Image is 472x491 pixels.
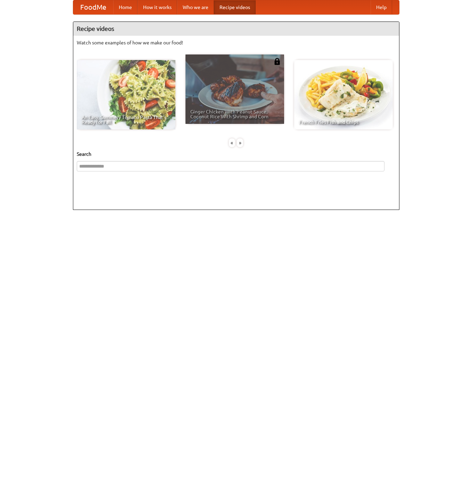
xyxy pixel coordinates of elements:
a: An Easy, Summery Tomato Pasta That's Ready for Fall [77,60,175,129]
a: Recipe videos [214,0,256,14]
span: An Easy, Summery Tomato Pasta That's Ready for Fall [82,115,171,125]
a: French Fries Fish and Chips [294,60,393,129]
h4: Recipe videos [73,22,399,36]
div: « [229,138,235,147]
a: How it works [138,0,177,14]
span: French Fries Fish and Chips [299,120,388,125]
a: Home [113,0,138,14]
a: Who we are [177,0,214,14]
div: » [237,138,243,147]
img: 483408.png [274,58,281,65]
p: Watch some examples of how we make our food! [77,39,396,46]
a: Help [371,0,392,14]
a: FoodMe [73,0,113,14]
h5: Search [77,151,396,158]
